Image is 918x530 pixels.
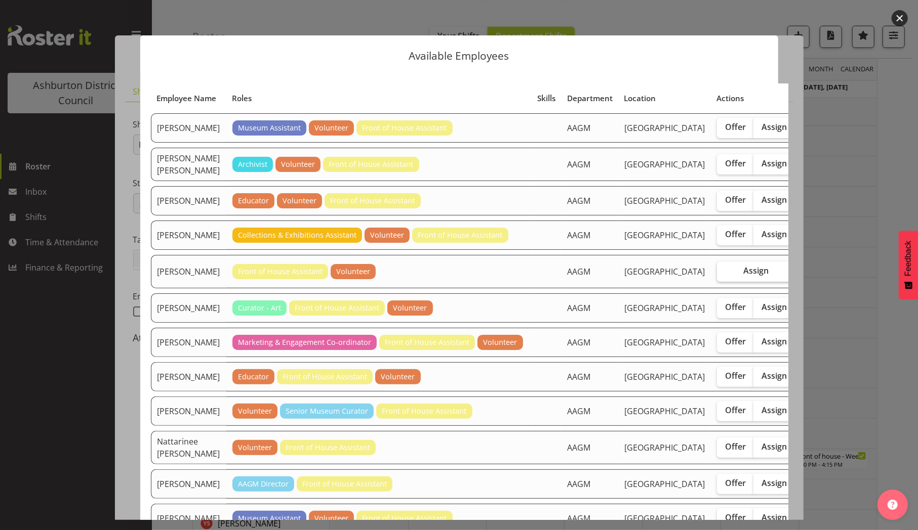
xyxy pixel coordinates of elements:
span: Assign [762,302,787,312]
span: AAGM Director [238,478,289,490]
td: Nattarinee [PERSON_NAME] [151,431,226,464]
span: AAGM [567,266,590,277]
span: Collections & Exhibitions Assistant [238,230,356,241]
span: Volunteer [336,266,370,277]
span: Offer [725,441,746,452]
td: [PERSON_NAME] [151,328,226,357]
span: AAGM [567,513,590,524]
p: Available Employees [150,51,768,61]
span: Assign [762,478,787,488]
td: [PERSON_NAME] [151,220,226,250]
span: Assign [762,336,787,346]
span: AAGM [567,442,590,453]
span: Volunteer [393,302,427,314]
span: Department [567,93,613,104]
span: Volunteer [483,337,517,348]
img: help-xxl-2.png [888,500,898,510]
span: Volunteer [238,406,272,417]
span: Volunteer [238,442,272,453]
td: [PERSON_NAME] [151,396,226,426]
span: Assign [762,371,787,381]
span: Offer [725,512,746,522]
span: [GEOGRAPHIC_DATA] [624,442,705,453]
span: Museum Assistant [238,513,301,524]
span: Location [624,93,656,104]
span: Assign [762,512,787,522]
span: Volunteer [314,122,348,134]
span: AAGM [567,478,590,490]
span: Assign [762,158,787,168]
span: Volunteer [314,513,348,524]
span: Actions [717,93,744,104]
span: Offer [725,371,746,381]
span: Front of House Assistant [238,266,323,277]
span: [GEOGRAPHIC_DATA] [624,159,705,170]
span: Front of House Assistant [283,371,367,382]
span: [GEOGRAPHIC_DATA] [624,195,705,206]
span: Offer [725,122,746,132]
span: Offer [725,336,746,346]
span: [GEOGRAPHIC_DATA] [624,122,705,134]
span: Volunteer [381,371,415,382]
span: Archivist [238,159,267,170]
span: [GEOGRAPHIC_DATA] [624,337,705,348]
td: [PERSON_NAME] [151,186,226,215]
span: Front of House Assistant [362,122,447,134]
span: Front of House Assistant [302,478,387,490]
span: Front of House Assistant [330,195,415,206]
span: Educator [238,195,269,206]
span: Front of House Assistant [418,230,502,241]
span: [GEOGRAPHIC_DATA] [624,478,705,490]
span: Assign [762,122,787,132]
span: AAGM [567,195,590,206]
span: Front of House Assistant [382,406,466,417]
span: Offer [725,478,746,488]
span: Assign [762,405,787,415]
button: Feedback - Show survey [899,231,918,299]
span: Senior Museum Curator [286,406,368,417]
span: AAGM [567,159,590,170]
span: Offer [725,229,746,239]
span: Offer [725,302,746,312]
span: Offer [725,158,746,168]
span: Front of House Assistant [329,159,413,170]
span: AAGM [567,337,590,348]
span: AAGM [567,406,590,417]
span: Curator - Art [238,302,281,314]
span: Assign [762,229,787,239]
span: Assign [743,266,769,276]
span: Volunteer [283,195,316,206]
span: [GEOGRAPHIC_DATA] [624,302,705,314]
span: AAGM [567,371,590,382]
span: Skills [537,93,555,104]
span: [GEOGRAPHIC_DATA] [624,266,705,277]
span: Employee Name [156,93,216,104]
td: [PERSON_NAME] [151,293,226,323]
span: Offer [725,405,746,415]
td: [PERSON_NAME] [151,255,226,288]
span: Assign [762,441,787,452]
span: [GEOGRAPHIC_DATA] [624,513,705,524]
span: Offer [725,195,746,205]
span: Front of House Assistant [295,302,379,314]
td: [PERSON_NAME] [PERSON_NAME] [151,148,226,181]
span: Marketing & Engagement Co-ordinator [238,337,371,348]
span: Volunteer [281,159,315,170]
span: [GEOGRAPHIC_DATA] [624,230,705,241]
span: Feedback [904,241,913,276]
td: [PERSON_NAME] [151,113,226,143]
span: AAGM [567,302,590,314]
span: AAGM [567,122,590,134]
td: [PERSON_NAME] [151,469,226,499]
span: [GEOGRAPHIC_DATA] [624,371,705,382]
span: [GEOGRAPHIC_DATA] [624,406,705,417]
span: Educator [238,371,269,382]
span: Volunteer [370,230,404,241]
span: Assign [762,195,787,205]
span: AAGM [567,230,590,241]
span: Front of House Assistant [286,442,370,453]
span: Front of House Assistant [362,513,447,524]
span: Front of House Assistant [385,337,469,348]
span: Museum Assistant [238,122,301,134]
span: Roles [232,93,252,104]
